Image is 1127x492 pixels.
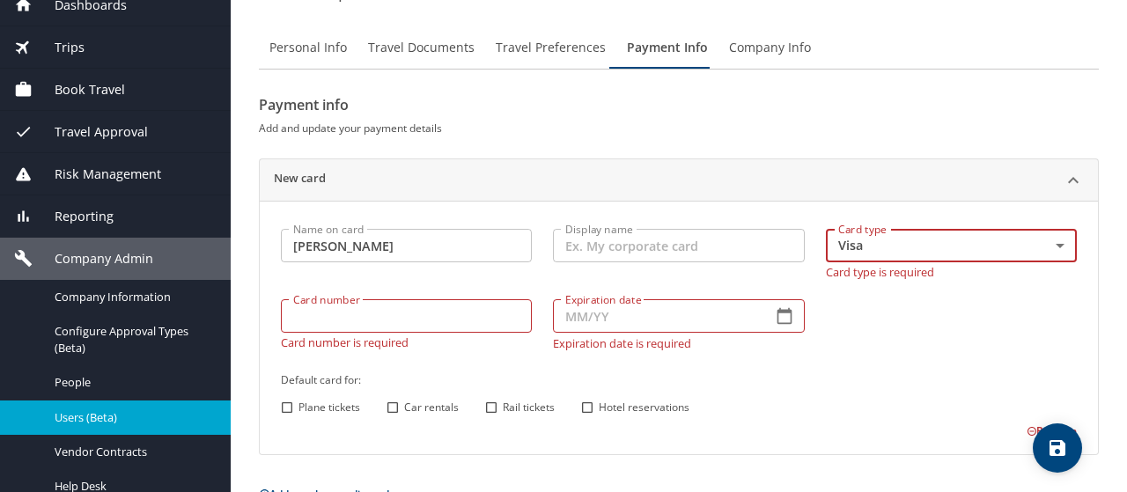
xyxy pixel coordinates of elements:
[826,262,1077,278] p: Card type is required
[259,119,1099,137] h6: Add and update your payment details
[269,37,347,59] span: Personal Info
[259,91,1099,119] h2: Payment info
[55,323,210,356] span: Configure Approval Types (Beta)
[281,371,1077,389] h6: Default card for:
[553,299,757,333] input: MM/YY
[599,400,689,415] span: Hotel reservations
[826,229,1077,262] div: Visa
[274,170,326,191] h2: New card
[496,37,606,59] span: Travel Preferences
[368,37,475,59] span: Travel Documents
[55,289,210,305] span: Company Information
[260,159,1098,202] div: New card
[33,249,153,268] span: Company Admin
[55,409,210,426] span: Users (Beta)
[1027,423,1077,438] button: Remove
[33,38,85,57] span: Trips
[729,37,811,59] span: Company Info
[259,26,1099,69] div: Profile
[33,165,161,184] span: Risk Management
[1033,423,1082,473] button: save
[298,400,360,415] span: Plane tickets
[627,37,708,59] span: Payment Info
[553,229,804,262] input: Ex. My corporate card
[503,400,555,415] span: Rail tickets
[55,374,210,391] span: People
[33,207,114,226] span: Reporting
[55,444,210,460] span: Vendor Contracts
[33,122,148,142] span: Travel Approval
[33,80,125,99] span: Book Travel
[404,400,459,415] span: Car rentals
[260,201,1098,454] div: New card
[553,336,804,349] p: Expiration date is required
[281,333,532,349] p: Card number is required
